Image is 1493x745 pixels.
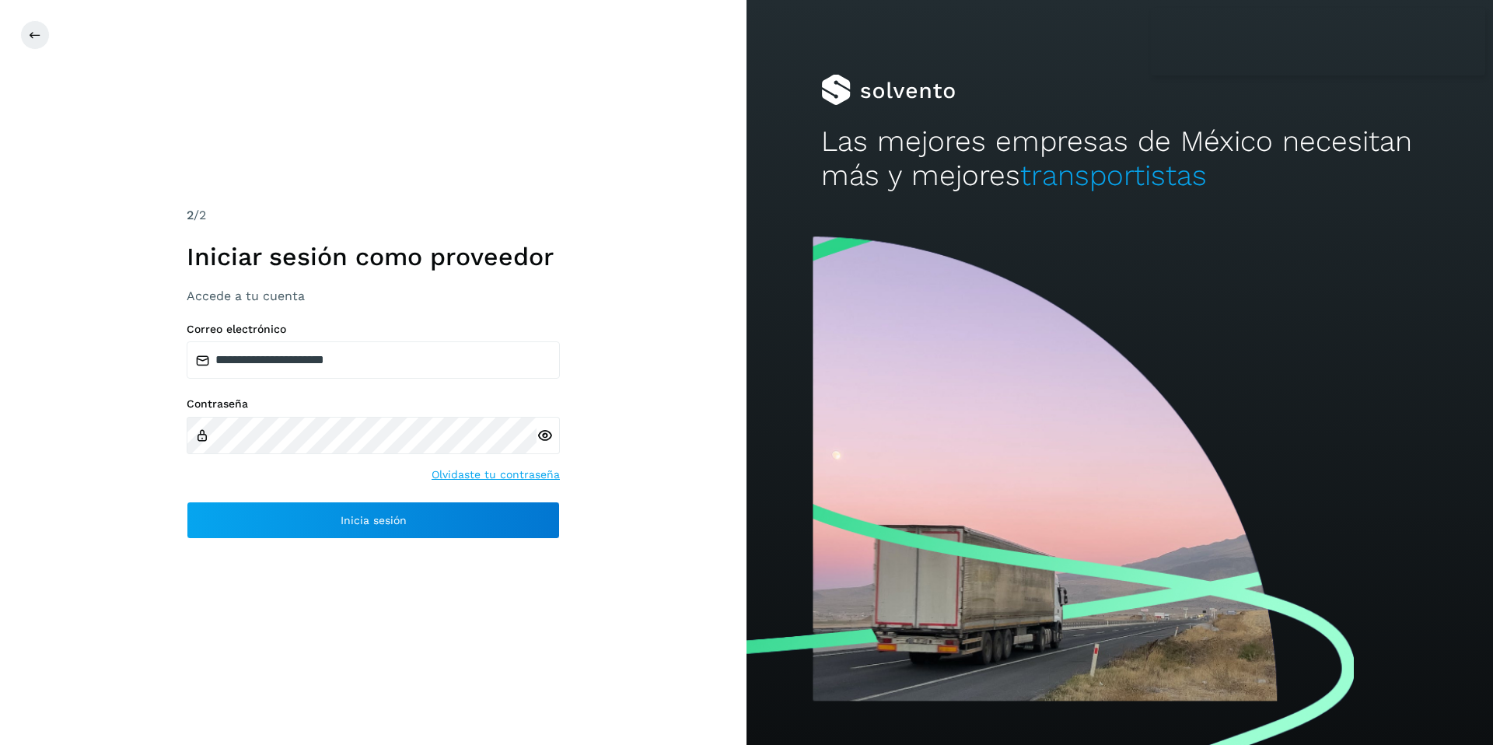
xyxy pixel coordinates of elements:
[187,502,560,539] button: Inicia sesión
[187,242,560,271] h1: Iniciar sesión como proveedor
[341,515,407,526] span: Inicia sesión
[1020,159,1207,192] span: transportistas
[821,124,1418,194] h2: Las mejores empresas de México necesitan más y mejores
[432,467,560,483] a: Olvidaste tu contraseña
[187,323,560,336] label: Correo electrónico
[187,397,560,411] label: Contraseña
[187,289,560,303] h3: Accede a tu cuenta
[187,206,560,225] div: /2
[187,208,194,222] span: 2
